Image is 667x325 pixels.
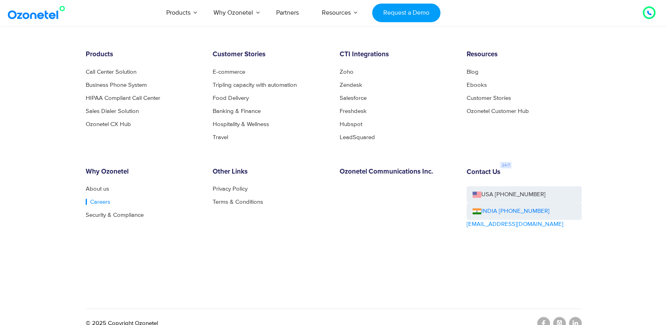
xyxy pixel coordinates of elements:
[467,82,487,88] a: Ebooks
[213,95,249,101] a: Food Delivery
[213,199,263,205] a: Terms & Conditions
[473,192,481,198] img: us-flag.png
[213,82,297,88] a: Tripling capacity with automation
[213,121,269,127] a: Hospitality & Wellness
[473,208,481,214] img: ind-flag.png
[340,51,455,59] h6: CTI Integrations
[86,186,109,192] a: About us
[340,121,362,127] a: Hubspot
[467,51,582,59] h6: Resources
[86,212,144,218] a: Security & Compliance
[213,186,248,192] a: Privacy Policy
[86,51,201,59] h6: Products
[340,108,367,114] a: Freshdesk
[86,121,131,127] a: Ozonetel CX Hub
[86,69,136,75] a: Call Center Solution
[86,199,110,205] a: Careers
[86,108,139,114] a: Sales Dialer Solution
[340,134,375,140] a: LeadSquared
[340,82,362,88] a: Zendesk
[213,51,328,59] h6: Customer Stories
[467,186,582,203] a: USA [PHONE_NUMBER]
[213,108,261,114] a: Banking & Finance
[467,108,529,114] a: Ozonetel Customer Hub
[467,168,500,176] h6: Contact Us
[86,82,147,88] a: Business Phone System
[213,69,245,75] a: E-commerce
[473,207,550,216] a: INDIA [PHONE_NUMBER]
[372,4,440,22] a: Request a Demo
[340,95,367,101] a: Salesforce
[86,168,201,176] h6: Why Ozonetel
[213,134,228,140] a: Travel
[467,220,563,229] a: [EMAIL_ADDRESS][DOMAIN_NAME]
[340,69,354,75] a: Zoho
[340,168,455,176] h6: Ozonetel Communications Inc.
[467,95,511,101] a: Customer Stories
[213,168,328,176] h6: Other Links
[86,95,160,101] a: HIPAA Compliant Call Center
[467,69,479,75] a: Blog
